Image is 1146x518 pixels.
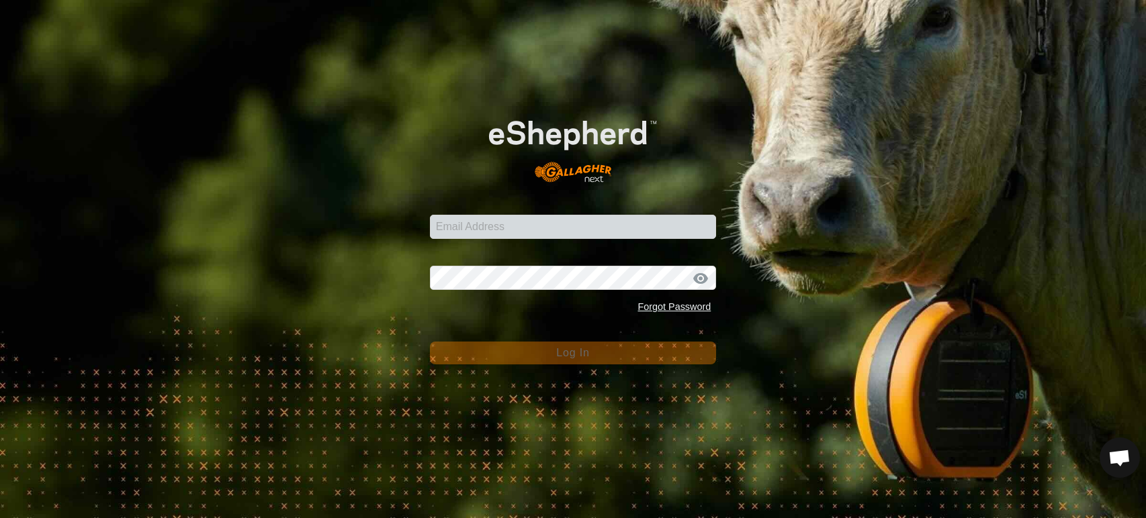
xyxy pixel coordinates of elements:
[430,215,717,239] input: Email Address
[1100,437,1140,478] div: Open chat
[430,342,717,364] button: Log In
[637,301,711,312] a: Forgot Password
[458,97,687,194] img: E-shepherd Logo
[556,347,589,358] span: Log In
